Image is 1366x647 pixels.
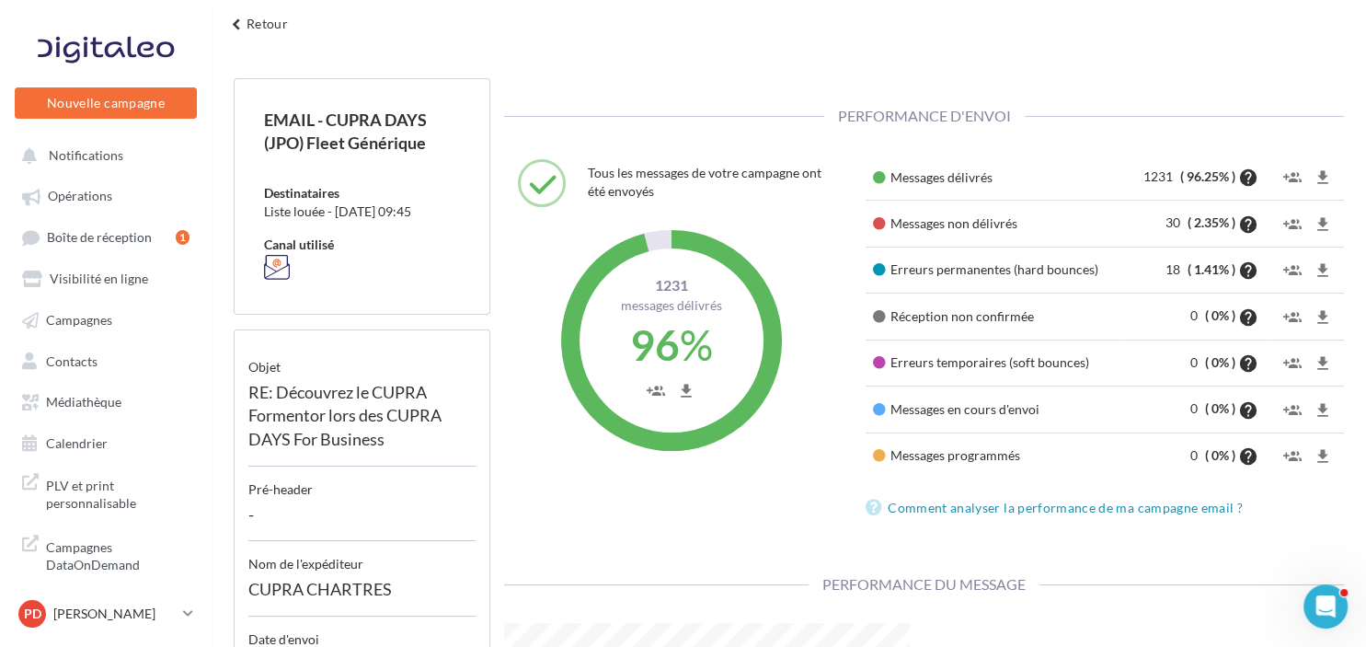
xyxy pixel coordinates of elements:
span: 18 [1165,261,1185,277]
button: group_add [642,375,670,405]
a: PD [PERSON_NAME] [15,596,197,631]
a: Opérations [11,179,201,212]
div: Nom de l'expéditeur [248,541,476,573]
i: keyboard_arrow_left [226,16,247,34]
a: Campagnes [11,302,201,335]
button: file_download [1309,301,1337,331]
td: Erreurs temporaires (soft bounces) [866,340,1125,386]
div: Liste louée - [DATE] 09:45 [264,202,460,221]
button: group_add [1279,441,1306,471]
i: group_add [647,382,665,400]
iframe: Intercom live chat [1303,584,1348,629]
span: ( 2.35% ) [1188,214,1235,230]
span: Campagnes [46,312,112,328]
span: Opérations [48,189,112,204]
i: group_add [1283,168,1302,187]
a: Médiathèque [11,384,201,417]
div: RE: Découvrez le CUPRA Formentor lors des CUPRA DAYS For Business [248,376,476,467]
button: group_add [1279,162,1306,192]
div: objet [248,344,476,376]
i: help [1238,447,1258,466]
span: 0 [1190,307,1202,323]
i: file_download [1314,354,1332,373]
a: Comment analyser la performance de ma campagne email ? [866,497,1250,519]
i: help [1238,401,1258,420]
span: 0 [1190,447,1202,463]
td: Erreurs permanentes (hard bounces) [866,247,1125,293]
i: group_add [1283,447,1302,466]
span: 0 [1190,400,1202,416]
i: file_download [1314,261,1332,280]
i: group_add [1283,261,1302,280]
i: file_download [1314,168,1332,187]
span: ( 0% ) [1205,354,1235,370]
div: CUPRA CHARTRES [248,573,476,617]
td: Messages délivrés [866,155,1125,201]
a: Calendrier [11,425,201,458]
span: Visibilité en ligne [50,271,148,286]
button: file_download [672,375,700,405]
span: ( 0% ) [1205,307,1235,323]
i: group_add [1283,308,1302,327]
i: help [1238,215,1258,234]
span: ( 0% ) [1205,400,1235,416]
div: 1 [176,230,189,245]
span: 30 [1165,214,1185,230]
button: group_add [1279,394,1306,424]
span: 1231 [593,275,750,296]
td: Messages non délivrés [866,201,1125,247]
p: [PERSON_NAME] [53,605,176,623]
td: Messages programmés [866,433,1125,479]
div: Pré-header [248,467,476,499]
i: file_download [1314,447,1332,466]
button: file_download [1309,441,1337,471]
span: PD [24,605,41,623]
a: Contacts [11,343,201,376]
span: Performance du message [809,575,1039,593]
button: Notifications [11,138,193,171]
td: Messages en cours d'envoi [866,387,1125,433]
div: EMAIL - CUPRA DAYS (JPO) Fleet Générique [264,109,460,155]
a: Campagnes DataOnDemand [11,527,201,582]
span: Notifications [49,147,123,163]
button: Nouvelle campagne [15,87,197,119]
span: Destinataires [264,185,339,201]
span: Calendrier [46,434,108,450]
i: file_download [1314,401,1332,420]
span: ( 96.25% ) [1180,168,1235,184]
button: group_add [1279,348,1306,378]
span: PLV et print personnalisable [46,473,189,513]
span: Boîte de réception [47,229,152,245]
div: Tous les messages de votre campagne ont été envoyés [588,159,838,205]
i: help [1238,168,1258,187]
i: help [1238,261,1258,280]
button: group_add [1279,301,1306,331]
button: file_download [1309,394,1337,424]
button: file_download [1309,208,1337,238]
i: help [1238,308,1258,327]
button: file_download [1309,255,1337,285]
span: Campagnes DataOnDemand [46,535,189,574]
button: group_add [1279,208,1306,238]
span: ( 1.41% ) [1188,261,1235,277]
div: % [593,315,750,375]
button: group_add [1279,255,1306,285]
a: Boîte de réception1 [11,220,201,254]
span: 96 [630,319,680,370]
div: - [248,499,476,542]
span: Contacts [46,352,98,368]
a: Visibilité en ligne [11,261,201,295]
i: file_download [1314,215,1332,234]
button: file_download [1309,162,1337,192]
i: file_download [1314,308,1332,327]
td: Réception non confirmée [866,294,1125,340]
span: Performance d'envoi [824,107,1025,124]
span: Messages délivrés [621,297,722,313]
i: group_add [1283,401,1302,420]
span: 0 [1190,354,1202,370]
span: Médiathèque [46,394,121,410]
i: group_add [1283,215,1302,234]
i: file_download [677,382,695,400]
a: PLV et print personnalisable [11,466,201,520]
span: ( 0% ) [1205,447,1235,463]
